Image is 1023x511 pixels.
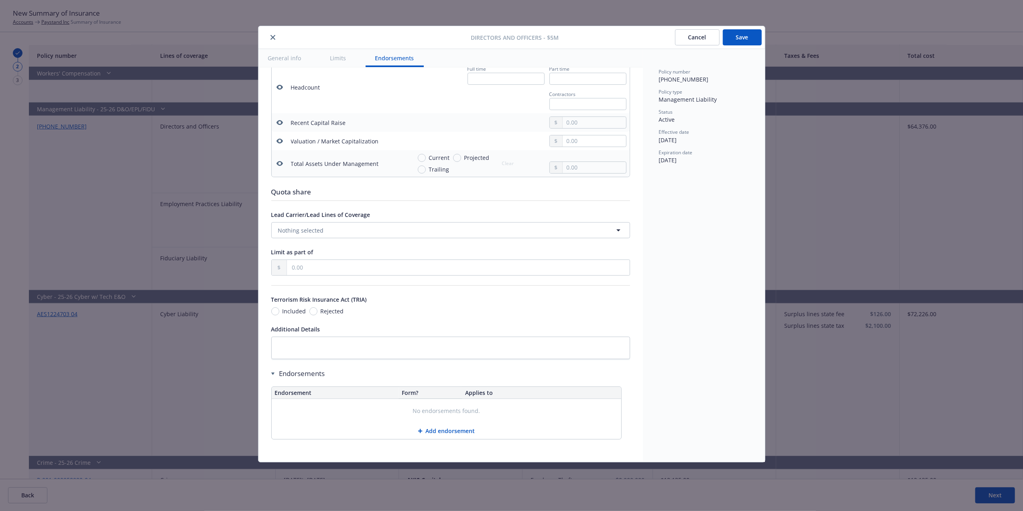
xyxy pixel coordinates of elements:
[283,307,306,315] span: Included
[271,248,313,256] span: Limit as part of
[659,136,677,144] span: [DATE]
[271,369,622,378] div: Endorsements
[291,137,379,145] div: Valuation / Market Capitalization
[321,49,356,67] button: Limits
[659,108,673,115] span: Status
[272,423,621,439] button: Add endorsement
[675,29,720,45] button: Cancel
[723,29,762,45] button: Save
[291,83,320,92] div: Headcount
[659,129,689,135] span: Effective date
[659,76,709,83] span: [PHONE_NUMBER]
[309,307,317,315] input: Rejected
[563,117,626,128] input: 0.00
[563,162,626,173] input: 0.00
[291,119,346,127] div: Recent Capital Raise
[321,307,344,315] span: Rejected
[418,154,426,162] input: Current
[271,296,367,303] span: Terrorism Risk Insurance Act (TRIA)
[399,387,462,399] th: Form?
[272,387,399,399] th: Endorsement
[549,91,576,98] span: Contractors
[271,222,630,238] button: Nothing selected
[258,49,311,67] button: General info
[471,33,559,42] span: Directors and Officers - $5M
[464,153,490,162] span: Projected
[291,159,379,168] div: Total Assets Under Management
[413,407,480,415] span: No endorsements found.
[287,260,630,275] input: 0.00
[659,116,675,123] span: Active
[659,96,717,103] span: Management Liability
[462,387,621,399] th: Applies to
[659,68,691,75] span: Policy number
[549,65,570,72] span: Part time
[268,33,278,42] button: close
[271,211,370,219] span: Lead Carrier/Lead Lines of Coverage
[271,325,320,333] span: Additional Details
[429,165,449,174] span: Trailing
[271,307,279,315] input: Included
[278,226,324,235] span: Nothing selected
[468,65,486,72] span: Full time
[271,187,630,197] div: Quota share
[659,88,683,95] span: Policy type
[659,149,693,156] span: Expiration date
[563,135,626,147] input: 0.00
[659,156,677,164] span: [DATE]
[366,49,424,67] button: Endorsements
[453,154,461,162] input: Projected
[429,153,450,162] span: Current
[418,166,426,174] input: Trailing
